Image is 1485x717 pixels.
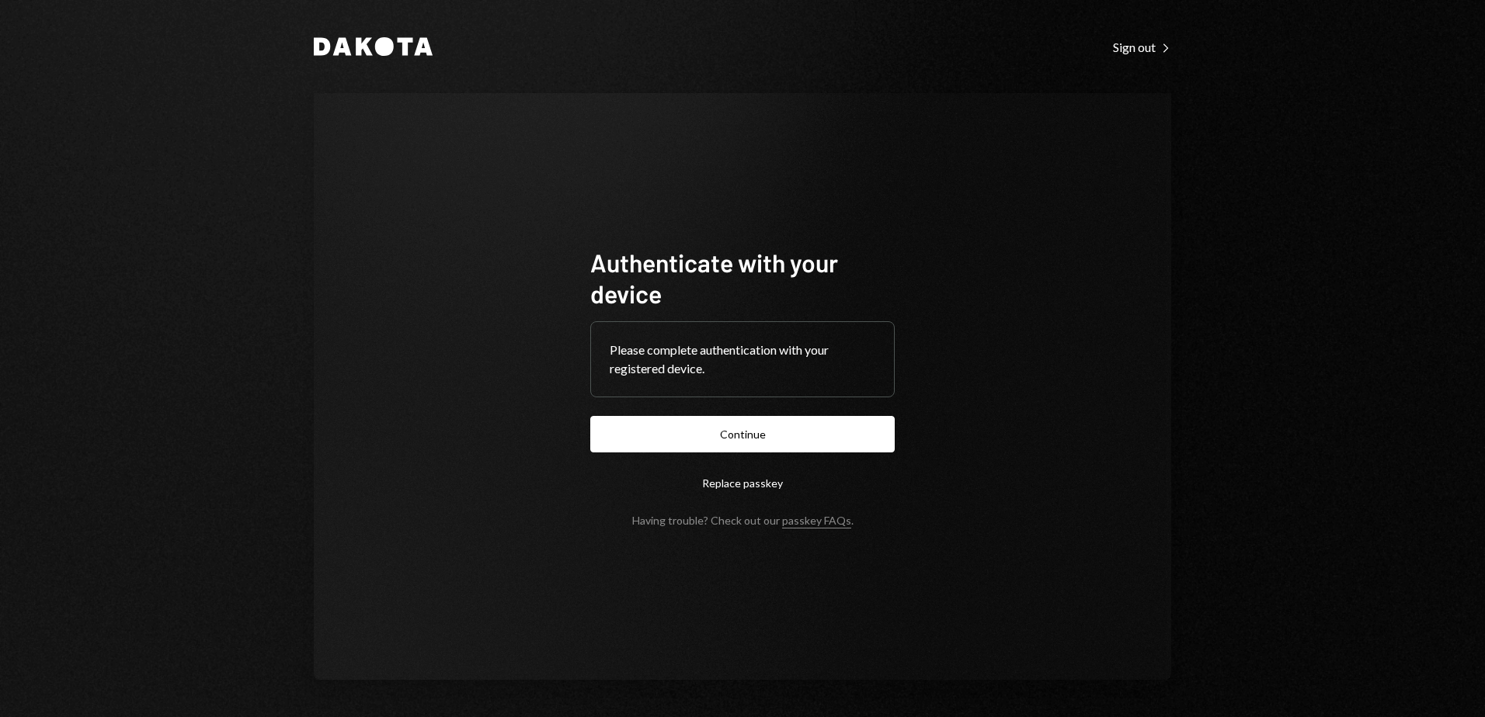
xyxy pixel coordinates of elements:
[590,247,895,309] h1: Authenticate with your device
[590,465,895,501] button: Replace passkey
[632,514,854,527] div: Having trouble? Check out our .
[590,416,895,452] button: Continue
[1113,38,1171,55] a: Sign out
[1113,40,1171,55] div: Sign out
[610,341,875,378] div: Please complete authentication with your registered device.
[782,514,851,528] a: passkey FAQs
